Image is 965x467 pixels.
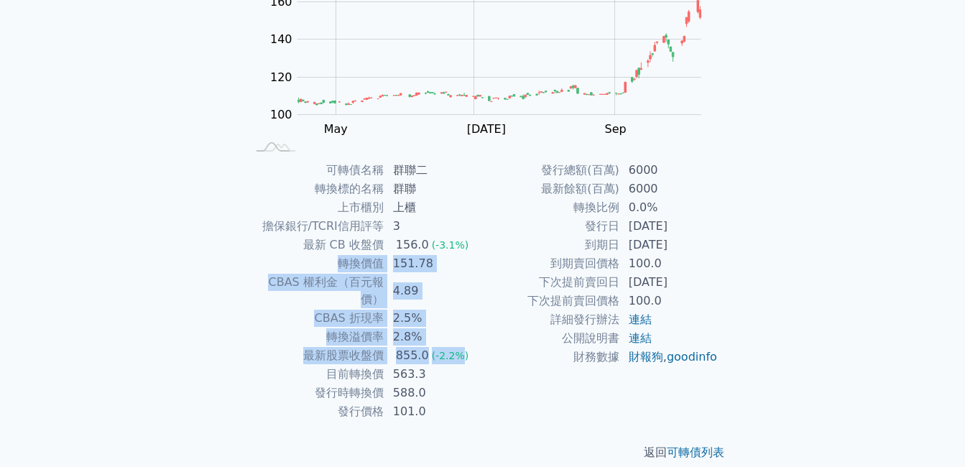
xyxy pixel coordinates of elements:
[483,348,620,366] td: 財務數據
[247,180,384,198] td: 轉換標的名稱
[620,254,719,273] td: 100.0
[384,384,483,402] td: 588.0
[384,217,483,236] td: 3
[270,70,292,84] tspan: 120
[247,198,384,217] td: 上市櫃別
[230,444,736,461] p: 返回
[483,329,620,348] td: 公開說明書
[467,122,506,136] tspan: [DATE]
[483,217,620,236] td: 發行日
[629,313,652,326] a: 連結
[483,198,620,217] td: 轉換比例
[384,254,483,273] td: 151.78
[384,161,483,180] td: 群聯二
[605,122,627,136] tspan: Sep
[620,161,719,180] td: 6000
[247,346,384,365] td: 最新股票收盤價
[247,402,384,421] td: 發行價格
[384,180,483,198] td: 群聯
[620,348,719,366] td: ,
[483,161,620,180] td: 發行總額(百萬)
[432,350,469,361] span: (-2.2%)
[247,384,384,402] td: 發行時轉換價
[384,328,483,346] td: 2.8%
[432,239,469,251] span: (-3.1%)
[393,347,432,364] div: 855.0
[620,180,719,198] td: 6000
[270,32,292,46] tspan: 140
[620,273,719,292] td: [DATE]
[247,161,384,180] td: 可轉債名稱
[384,309,483,328] td: 2.5%
[384,365,483,384] td: 563.3
[620,292,719,310] td: 100.0
[247,254,384,273] td: 轉換價值
[247,236,384,254] td: 最新 CB 收盤價
[324,122,348,136] tspan: May
[483,236,620,254] td: 到期日
[667,445,724,459] a: 可轉債列表
[483,254,620,273] td: 到期賣回價格
[384,402,483,421] td: 101.0
[629,350,663,364] a: 財報狗
[247,309,384,328] td: CBAS 折現率
[483,292,620,310] td: 下次提前賣回價格
[384,198,483,217] td: 上櫃
[247,328,384,346] td: 轉換溢價率
[893,398,965,467] iframe: Chat Widget
[247,365,384,384] td: 目前轉換價
[483,273,620,292] td: 下次提前賣回日
[629,331,652,345] a: 連結
[384,273,483,309] td: 4.89
[270,108,292,121] tspan: 100
[483,310,620,329] td: 詳細發行辦法
[393,236,432,254] div: 156.0
[893,398,965,467] div: 聊天小工具
[667,350,717,364] a: goodinfo
[247,273,384,309] td: CBAS 權利金（百元報價）
[247,217,384,236] td: 擔保銀行/TCRI信用評等
[620,236,719,254] td: [DATE]
[620,198,719,217] td: 0.0%
[620,217,719,236] td: [DATE]
[483,180,620,198] td: 最新餘額(百萬)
